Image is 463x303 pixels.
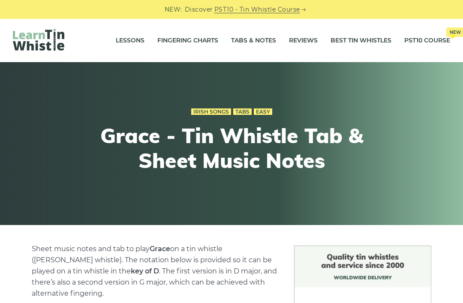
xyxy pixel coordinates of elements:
[157,30,218,51] a: Fingering Charts
[131,267,159,275] strong: key of D
[13,29,64,51] img: LearnTinWhistle.com
[32,243,282,299] p: Sheet music notes and tab to play on a tin whistle ([PERSON_NAME] whistle). The notation below is...
[150,245,170,253] strong: Grace
[254,108,272,115] a: Easy
[191,108,231,115] a: Irish Songs
[289,30,318,51] a: Reviews
[404,30,450,51] a: PST10 CourseNew
[233,108,252,115] a: Tabs
[331,30,391,51] a: Best Tin Whistles
[116,30,144,51] a: Lessons
[231,30,276,51] a: Tabs & Notes
[74,123,389,173] h1: Grace - Tin Whistle Tab & Sheet Music Notes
